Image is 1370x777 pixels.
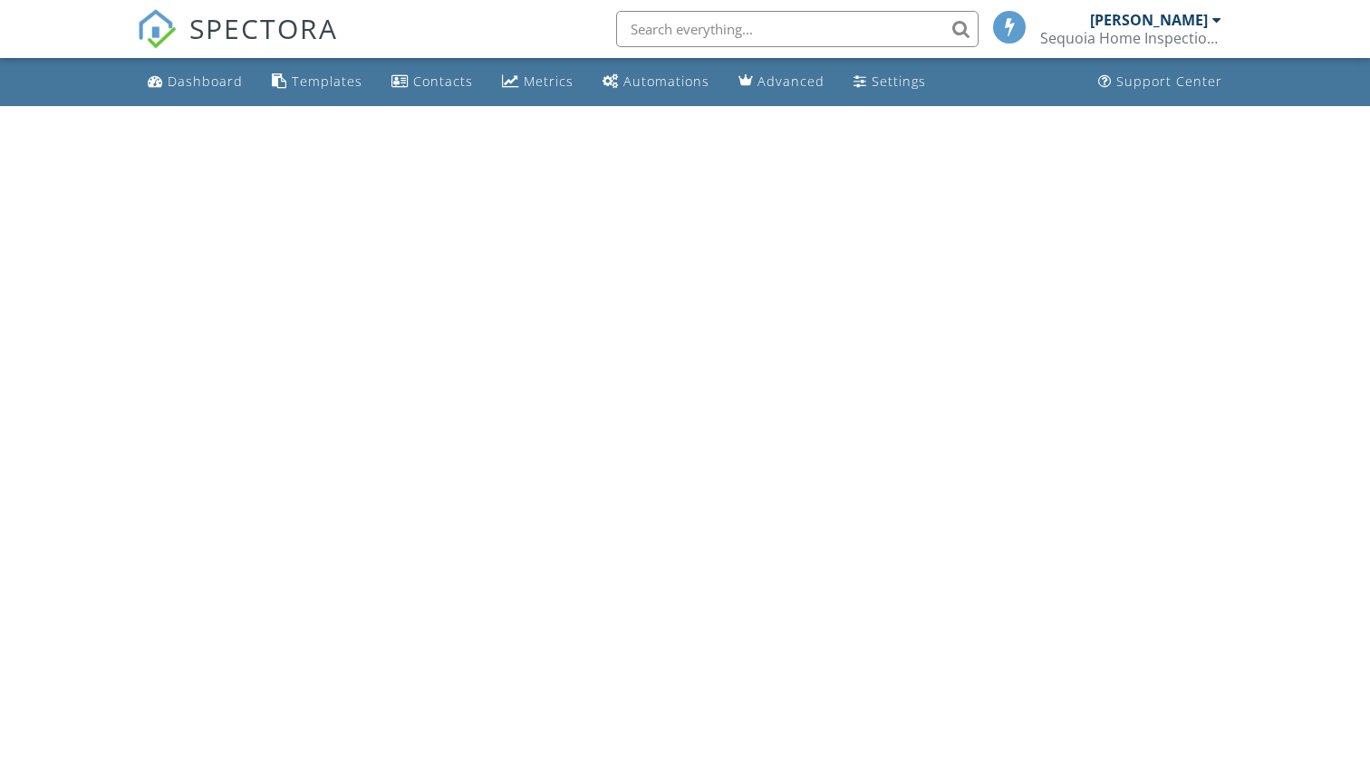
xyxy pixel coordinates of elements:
[872,73,926,90] div: Settings
[413,73,473,90] div: Contacts
[265,65,370,99] a: Templates
[757,73,825,90] div: Advanced
[384,65,480,99] a: Contacts
[137,24,338,63] a: SPECTORA
[189,9,338,47] span: SPECTORA
[137,9,177,49] img: The Best Home Inspection Software - Spectora
[495,65,581,99] a: Metrics
[623,73,709,90] div: Automations
[846,65,933,99] a: Settings
[1040,29,1221,47] div: Sequoia Home Inspections
[616,11,979,47] input: Search everything...
[1091,65,1230,99] a: Support Center
[140,65,250,99] a: Dashboard
[1090,11,1208,29] div: [PERSON_NAME]
[168,73,243,90] div: Dashboard
[1116,73,1222,90] div: Support Center
[731,65,832,99] a: Advanced
[292,73,362,90] div: Templates
[524,73,574,90] div: Metrics
[595,65,717,99] a: Automations (Basic)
